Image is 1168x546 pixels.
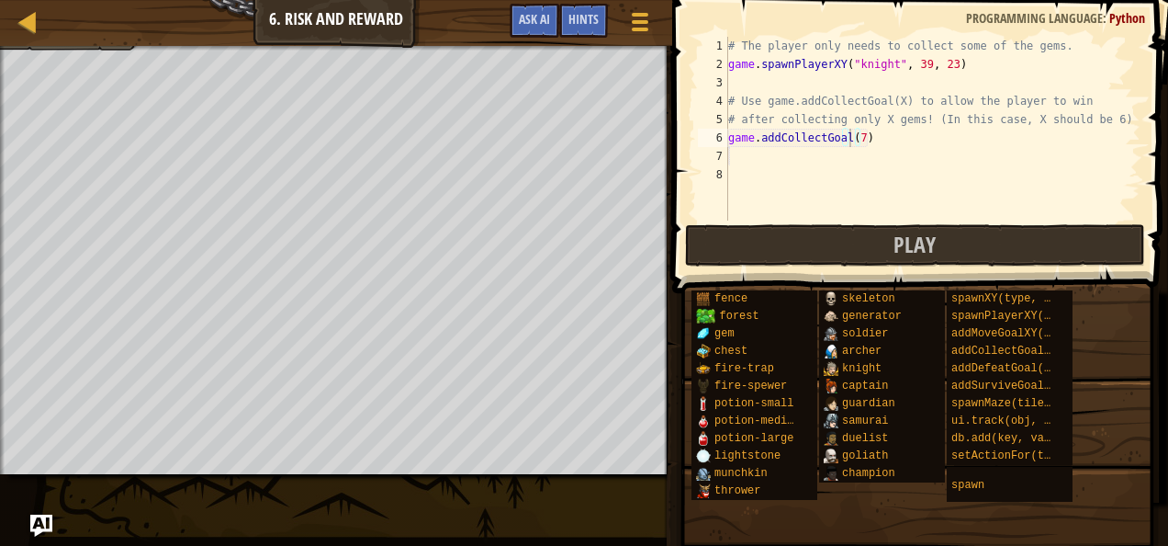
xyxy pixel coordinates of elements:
[951,327,1077,340] span: addMoveGoalXY(x, y)
[714,345,747,358] span: chest
[696,344,711,358] img: portrait.png
[824,466,838,481] img: portrait.png
[951,432,1071,445] span: db.add(key, value)
[696,396,711,411] img: portrait.png
[617,4,663,47] button: Show game menu
[842,467,895,480] span: champion
[824,326,838,341] img: portrait.png
[1109,9,1145,27] span: Python
[698,74,728,92] div: 3
[696,379,711,393] img: portrait.png
[714,432,793,445] span: potion-large
[842,345,882,358] span: archer
[951,292,1077,305] span: spawnXY(type, x, y)
[30,515,52,537] button: Ask AI
[696,361,711,376] img: portrait.png
[698,110,728,129] div: 5
[698,55,728,74] div: 2
[714,467,768,480] span: munchkin
[714,415,801,427] span: potion-medium
[696,431,711,446] img: portrait.png
[714,292,747,305] span: fence
[824,396,838,411] img: portrait.png
[842,310,902,323] span: generator
[824,431,838,446] img: portrait.png
[842,397,895,410] span: guardian
[1103,9,1109,27] span: :
[685,224,1145,267] button: Play
[824,291,838,306] img: portrait.png
[842,432,888,445] span: duelist
[951,380,1104,392] span: addSurviveGoal(seconds)
[824,361,838,376] img: portrait.png
[824,344,838,358] img: portrait.png
[951,397,1117,410] span: spawnMaze(tileType, seed)
[951,310,1117,323] span: spawnPlayerXY(type, x, y)
[698,92,728,110] div: 4
[696,414,711,428] img: portrait.png
[951,479,984,492] span: spawn
[696,466,711,481] img: portrait.png
[714,327,735,340] span: gem
[842,380,888,392] span: captain
[696,483,711,498] img: portrait.png
[824,379,838,393] img: portrait.png
[842,449,888,462] span: goliath
[519,10,550,28] span: Ask AI
[698,129,728,147] div: 6
[714,362,774,375] span: fire-trap
[842,327,888,340] span: soldier
[510,4,559,38] button: Ask AI
[719,310,758,323] span: forest
[714,380,787,392] span: fire-spewer
[951,415,1077,427] span: ui.track(obj, prop)
[698,147,728,165] div: 7
[568,10,599,28] span: Hints
[696,291,711,306] img: portrait.png
[696,326,711,341] img: portrait.png
[842,415,888,427] span: samurai
[842,292,895,305] span: skeleton
[714,449,781,462] span: lightstone
[842,362,882,375] span: knight
[951,362,1090,375] span: addDefeatGoal(amount)
[966,9,1103,27] span: Programming language
[714,397,793,410] span: potion-small
[824,449,838,463] img: portrait.png
[824,414,838,428] img: portrait.png
[698,37,728,55] div: 1
[824,309,838,324] img: portrait.png
[893,230,936,259] span: Play
[951,345,1096,358] span: addCollectGoal(amount)
[714,484,760,497] span: thrower
[696,449,711,463] img: portrait.png
[698,165,728,184] div: 8
[696,309,715,324] img: trees_1.png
